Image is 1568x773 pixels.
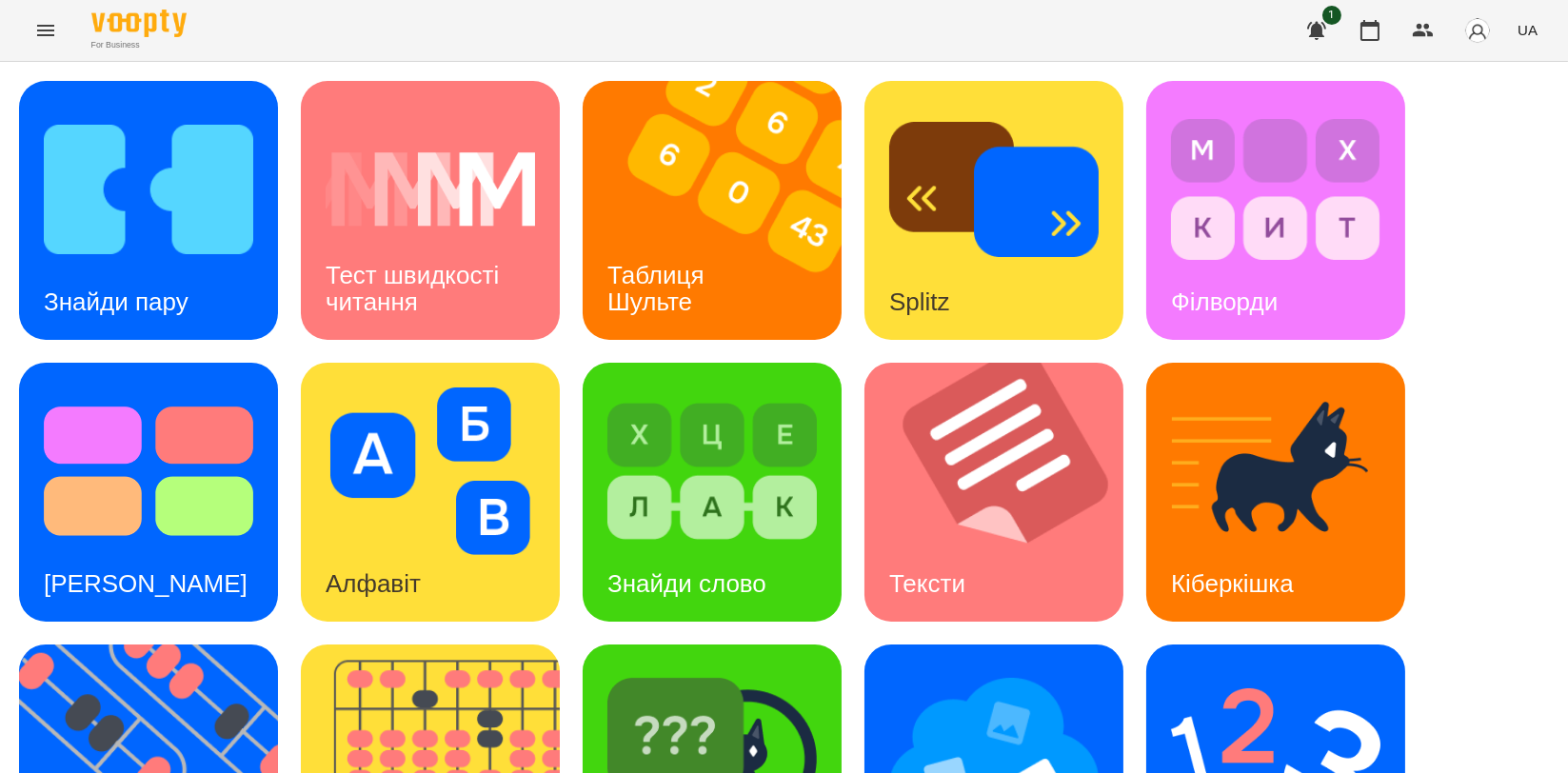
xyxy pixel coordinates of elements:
button: Menu [23,8,69,53]
h3: Тест швидкості читання [326,261,506,315]
h3: Splitz [889,287,950,316]
h3: Філворди [1171,287,1278,316]
img: avatar_s.png [1464,17,1491,44]
a: Тест Струпа[PERSON_NAME] [19,363,278,622]
img: Тест швидкості читання [326,106,535,273]
button: UA [1510,12,1545,48]
h3: [PERSON_NAME] [44,569,248,598]
img: Тексти [864,363,1147,622]
span: For Business [91,39,187,51]
span: 1 [1322,6,1341,25]
img: Voopty Logo [91,10,187,37]
img: Таблиця Шульте [583,81,865,340]
span: UA [1518,20,1538,40]
a: ФілвордиФілворди [1146,81,1405,340]
h3: Алфавіт [326,569,421,598]
h3: Знайди пару [44,287,189,316]
img: Філворди [1171,106,1380,273]
a: SplitzSplitz [864,81,1123,340]
h3: Знайди слово [607,569,766,598]
img: Splitz [889,106,1099,273]
a: Знайди паруЗнайди пару [19,81,278,340]
a: Тест швидкості читанняТест швидкості читання [301,81,560,340]
img: Знайди пару [44,106,253,273]
a: Таблиця ШультеТаблиця Шульте [583,81,842,340]
a: ТекстиТексти [864,363,1123,622]
img: Знайди слово [607,387,817,555]
a: АлфавітАлфавіт [301,363,560,622]
a: Знайди словоЗнайди слово [583,363,842,622]
img: Тест Струпа [44,387,253,555]
a: КіберкішкаКіберкішка [1146,363,1405,622]
h3: Кіберкішка [1171,569,1294,598]
h3: Тексти [889,569,965,598]
h3: Таблиця Шульте [607,261,711,315]
img: Кіберкішка [1171,387,1380,555]
img: Алфавіт [326,387,535,555]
